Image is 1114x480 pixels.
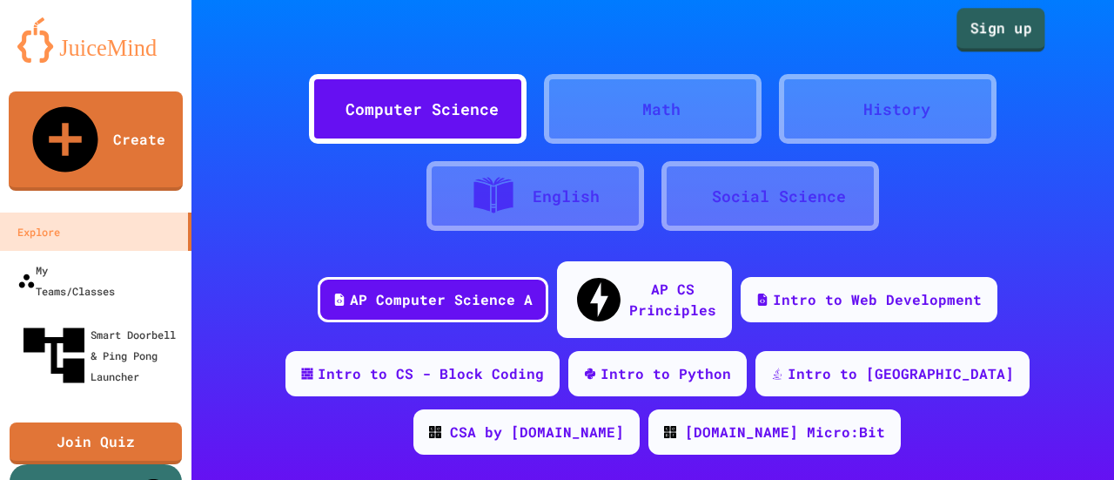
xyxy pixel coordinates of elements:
a: Sign up [956,8,1044,51]
div: [DOMAIN_NAME] Micro:Bit [685,422,885,443]
div: Intro to Python [601,363,731,384]
div: CSA by [DOMAIN_NAME] [450,422,624,443]
a: Create [9,91,183,191]
img: logo-orange.svg [17,17,174,63]
div: AP Computer Science A [350,289,533,310]
div: Smart Doorbell & Ping Pong Launcher [17,319,185,392]
div: Math [642,98,681,121]
div: Explore [17,221,60,242]
div: My Teams/Classes [17,260,115,301]
div: Intro to [GEOGRAPHIC_DATA] [788,363,1014,384]
div: Intro to CS - Block Coding [318,363,544,384]
img: CODE_logo_RGB.png [429,426,441,438]
a: Join Quiz [10,423,182,464]
div: Intro to Web Development [773,289,982,310]
img: CODE_logo_RGB.png [664,426,676,438]
div: History [863,98,930,121]
div: Social Science [712,185,846,208]
div: Computer Science [346,98,499,121]
div: English [533,185,600,208]
div: AP CS Principles [629,279,716,321]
